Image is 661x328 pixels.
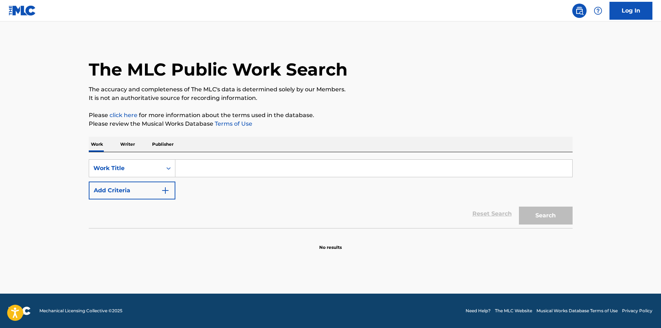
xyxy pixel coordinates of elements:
[89,120,573,128] p: Please review the Musical Works Database
[118,137,137,152] p: Writer
[161,186,170,195] img: 9d2ae6d4665cec9f34b9.svg
[575,6,584,15] img: search
[89,159,573,228] form: Search Form
[536,308,618,314] a: Musical Works Database Terms of Use
[89,111,573,120] p: Please for more information about the terms used in the database.
[110,112,137,119] a: click here
[609,2,652,20] a: Log In
[39,308,122,314] span: Mechanical Licensing Collective © 2025
[89,182,175,199] button: Add Criteria
[89,85,573,94] p: The accuracy and completeness of The MLC's data is determined solely by our Members.
[89,94,573,102] p: It is not an authoritative source for recording information.
[572,4,587,18] a: Public Search
[622,308,652,314] a: Privacy Policy
[625,294,661,328] iframe: Chat Widget
[150,137,176,152] p: Publisher
[89,59,347,80] h1: The MLC Public Work Search
[9,307,31,315] img: logo
[319,236,342,251] p: No results
[594,6,602,15] img: help
[93,164,158,173] div: Work Title
[213,120,252,127] a: Terms of Use
[9,5,36,16] img: MLC Logo
[89,137,105,152] p: Work
[591,4,605,18] div: Help
[495,308,532,314] a: The MLC Website
[466,308,491,314] a: Need Help?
